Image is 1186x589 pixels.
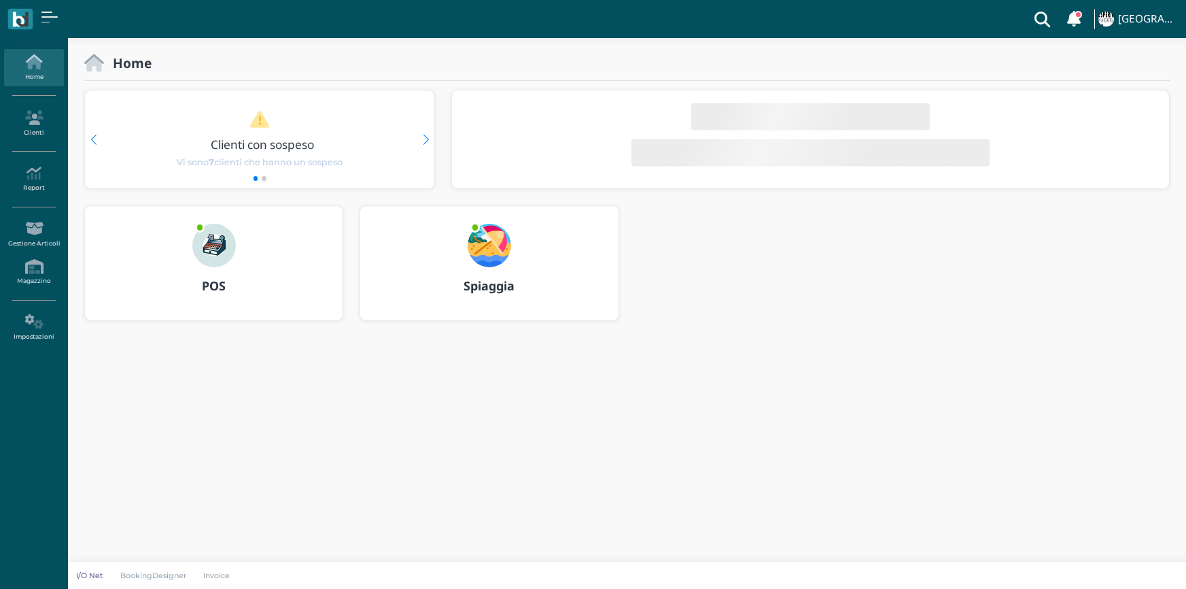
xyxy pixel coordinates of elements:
[1096,3,1178,35] a: ... [GEOGRAPHIC_DATA]
[111,110,408,169] a: Clienti con sospeso Vi sono7clienti che hanno un sospeso
[192,224,236,267] img: ...
[468,224,511,267] img: ...
[12,12,28,27] img: logo
[4,49,63,86] a: Home
[4,254,63,291] a: Magazzino
[1098,12,1113,27] img: ...
[84,205,343,337] a: ... POS
[104,56,152,70] h2: Home
[360,205,618,337] a: ... Spiaggia
[4,105,63,142] a: Clienti
[4,161,63,198] a: Report
[464,277,514,294] b: Spiaggia
[1118,14,1178,25] h4: [GEOGRAPHIC_DATA]
[177,156,343,169] span: Vi sono clienti che hanno un sospeso
[423,135,429,145] div: Next slide
[90,135,97,145] div: Previous slide
[1089,547,1174,577] iframe: Help widget launcher
[202,277,226,294] b: POS
[4,309,63,346] a: Impostazioni
[85,90,434,188] div: 1 / 2
[114,138,411,151] h3: Clienti con sospeso
[4,216,63,253] a: Gestione Articoli
[209,157,214,167] b: 7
